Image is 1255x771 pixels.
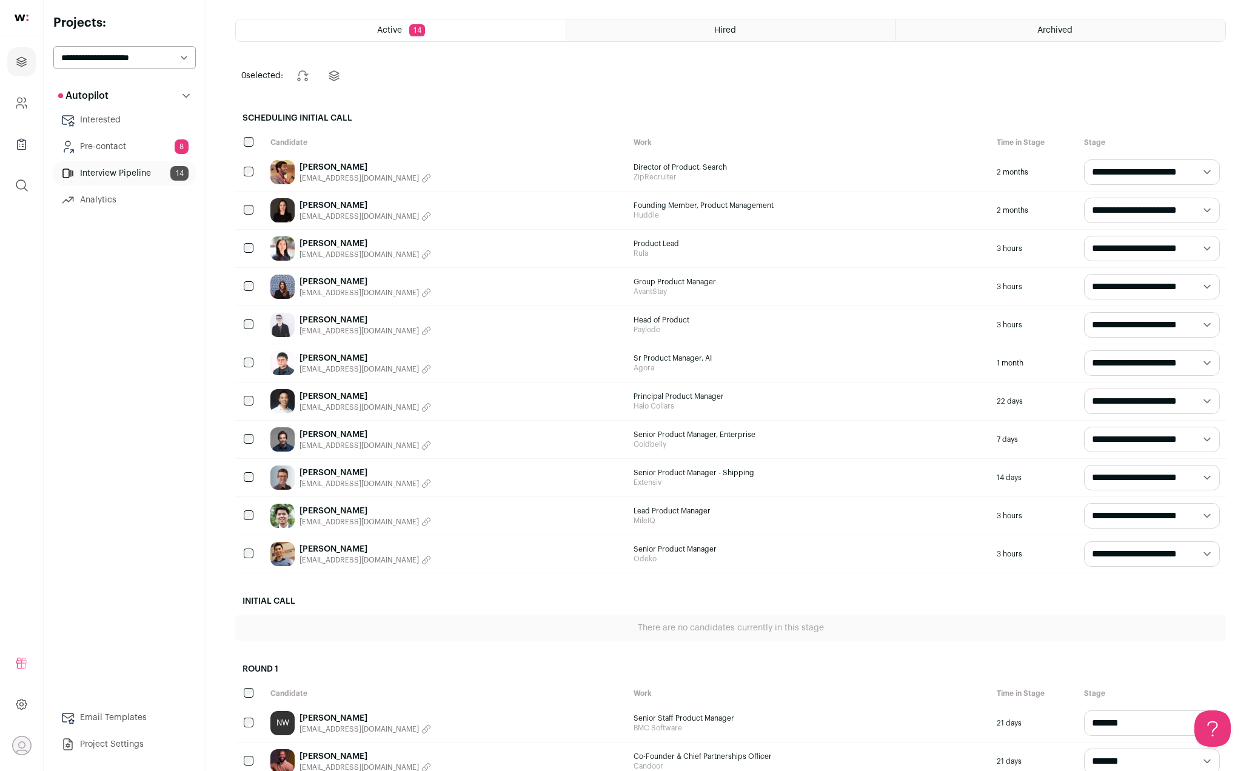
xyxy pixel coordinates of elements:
[300,724,431,734] button: [EMAIL_ADDRESS][DOMAIN_NAME]
[991,344,1078,382] div: 1 month
[634,210,985,220] span: Huddle
[991,497,1078,535] div: 3 hours
[566,19,895,41] a: Hired
[634,249,985,258] span: Rula
[991,459,1078,496] div: 14 days
[300,467,431,479] a: [PERSON_NAME]
[634,723,985,733] span: BMC Software
[300,276,431,288] a: [PERSON_NAME]
[634,544,985,554] span: Senior Product Manager
[634,430,985,439] span: Senior Product Manager, Enterprise
[53,15,196,32] h2: Projects:
[634,401,985,411] span: Halo Collars
[58,88,109,103] p: Autopilot
[264,132,627,153] div: Candidate
[53,706,196,730] a: Email Templates
[634,315,985,325] span: Head of Product
[300,212,431,221] button: [EMAIL_ADDRESS][DOMAIN_NAME]
[300,161,431,173] a: [PERSON_NAME]
[300,402,419,412] span: [EMAIL_ADDRESS][DOMAIN_NAME]
[270,504,295,528] img: e2e7e80c20b3e268f7d78b08ca2657b93b3d58e6afc38433cb1855ddd3e529cd.jpg
[235,588,1226,615] h2: Initial Call
[991,306,1078,344] div: 3 hours
[300,173,431,183] button: [EMAIL_ADDRESS][DOMAIN_NAME]
[300,173,419,183] span: [EMAIL_ADDRESS][DOMAIN_NAME]
[634,277,985,287] span: Group Product Manager
[270,711,295,735] a: NW
[270,236,295,261] img: d8cebf34e4f024cfdb3d0fc9c8edf8ed7b398841c8bcbe1a54f0ccc9ab287e5d.jpg
[991,382,1078,420] div: 22 days
[12,736,32,755] button: Open dropdown
[53,161,196,185] a: Interview Pipeline14
[377,26,402,35] span: Active
[270,313,295,337] img: 055c494e74d4ee7e10b862db9a84d62cb91926df86cba5d54a68aee8ebb7af19
[896,19,1225,41] a: Archived
[270,466,295,490] img: 18a3d426ff526b33f88b6c254d487cc08cf127079a29523f3a0c8d2b522687ca
[300,750,431,763] a: [PERSON_NAME]
[634,363,985,373] span: Agora
[991,268,1078,305] div: 3 hours
[1037,26,1073,35] span: Archived
[53,84,196,108] button: Autopilot
[634,468,985,478] span: Senior Product Manager - Shipping
[714,26,736,35] span: Hired
[300,288,431,298] button: [EMAIL_ADDRESS][DOMAIN_NAME]
[241,70,283,82] span: selected:
[1194,710,1231,747] iframe: Help Scout Beacon - Open
[270,542,295,566] img: 80490f2a29a4893bb9634b4122be9a624e28b9b41a6693d0bc3e1e942b95c841.jpg
[991,683,1078,704] div: Time in Stage
[634,325,985,335] span: Paylode
[235,615,1226,641] div: There are no candidates currently in this stage
[991,192,1078,229] div: 2 months
[991,230,1078,267] div: 3 hours
[991,704,1078,742] div: 21 days
[300,238,431,250] a: [PERSON_NAME]
[300,543,431,555] a: [PERSON_NAME]
[175,139,189,154] span: 8
[634,516,985,526] span: MileIQ
[409,24,425,36] span: 14
[991,421,1078,458] div: 7 days
[300,364,431,374] button: [EMAIL_ADDRESS][DOMAIN_NAME]
[300,479,419,489] span: [EMAIL_ADDRESS][DOMAIN_NAME]
[241,72,246,80] span: 0
[300,288,419,298] span: [EMAIL_ADDRESS][DOMAIN_NAME]
[634,353,985,363] span: Sr Product Manager, AI
[7,47,36,76] a: Projects
[627,132,991,153] div: Work
[300,712,431,724] a: [PERSON_NAME]
[235,656,1226,683] h2: Round 1
[991,132,1078,153] div: Time in Stage
[634,554,985,564] span: Odeko
[300,555,431,565] button: [EMAIL_ADDRESS][DOMAIN_NAME]
[53,108,196,132] a: Interested
[300,352,431,364] a: [PERSON_NAME]
[300,250,419,259] span: [EMAIL_ADDRESS][DOMAIN_NAME]
[270,427,295,452] img: 381ff24bf86d55b3ffac5b1fa2c3980db22cfa1c41c54905deaf4b58fd87a3e2.jpg
[300,212,419,221] span: [EMAIL_ADDRESS][DOMAIN_NAME]
[991,535,1078,573] div: 3 hours
[270,389,295,413] img: 5a4daf518ca626265b75adb562b33f7e3867652692cd45a7f7aae9426855e321
[634,478,985,487] span: Extensiv
[300,555,419,565] span: [EMAIL_ADDRESS][DOMAIN_NAME]
[627,683,991,704] div: Work
[634,201,985,210] span: Founding Member, Product Management
[634,239,985,249] span: Product Lead
[53,188,196,212] a: Analytics
[991,153,1078,191] div: 2 months
[7,130,36,159] a: Company Lists
[7,88,36,118] a: Company and ATS Settings
[270,275,295,299] img: 4bd04461b972e4e6e071de63c00bd977fdcc87e33199308e8647598750e450b7.jpg
[634,287,985,296] span: AvantStay
[300,390,431,402] a: [PERSON_NAME]
[300,314,431,326] a: [PERSON_NAME]
[300,402,431,412] button: [EMAIL_ADDRESS][DOMAIN_NAME]
[170,166,189,181] span: 14
[300,199,431,212] a: [PERSON_NAME]
[300,517,419,527] span: [EMAIL_ADDRESS][DOMAIN_NAME]
[300,250,431,259] button: [EMAIL_ADDRESS][DOMAIN_NAME]
[270,160,295,184] img: 5be91be3e4e232e1ea327bc5bc506c41762dcacfbd3857fd2b57a65714c7300f
[300,441,431,450] button: [EMAIL_ADDRESS][DOMAIN_NAME]
[634,752,985,761] span: Co-Founder & Chief Partnerships Officer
